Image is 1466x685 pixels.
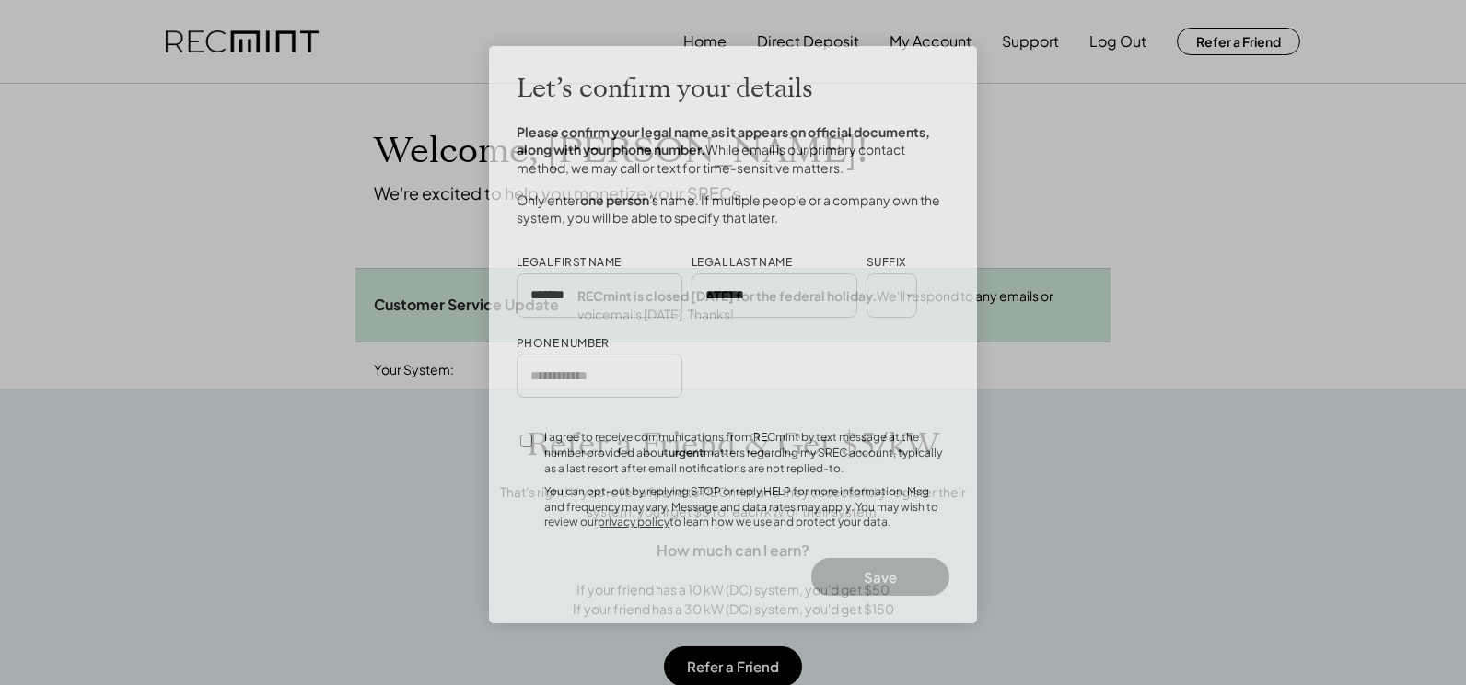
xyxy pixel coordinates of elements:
[517,74,813,105] h2: Let’s confirm your details
[867,255,905,271] div: SUFFIX
[517,123,949,178] h4: While email is our primary contact method, we may call or text for time-sensitive matters.
[544,484,949,530] div: You can opt-out by replying STOP or reply HELP for more information. Msg and frequency may vary. ...
[598,515,669,528] a: privacy policy
[517,336,610,352] div: PHONE NUMBER
[517,255,621,271] div: LEGAL FIRST NAME
[580,192,649,208] strong: one person
[669,446,704,459] strong: urgent
[517,192,949,227] h4: Only enter 's name. If multiple people or a company own the system, you will be able to specify t...
[517,123,932,158] strong: Please confirm your legal name as it appears on official documents, along with your phone number.
[811,558,949,596] button: Save
[544,430,949,476] div: I agree to receive communications from RECmint by text message at the number provided about matte...
[692,255,792,271] div: LEGAL LAST NAME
